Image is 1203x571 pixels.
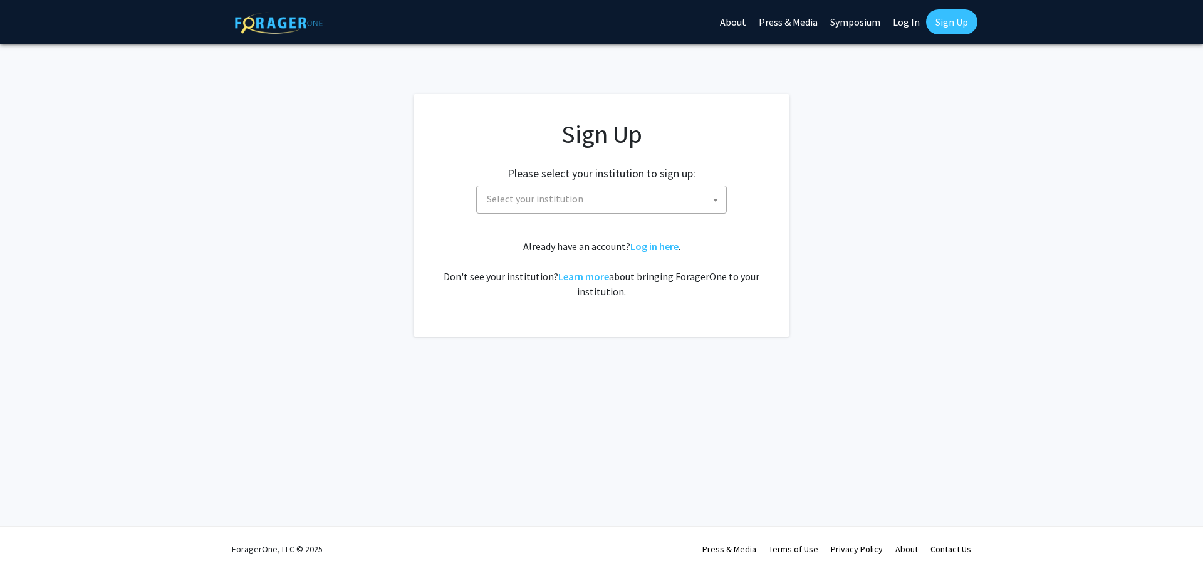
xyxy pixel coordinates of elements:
[439,119,764,149] h1: Sign Up
[930,543,971,555] a: Contact Us
[476,186,727,214] span: Select your institution
[895,543,918,555] a: About
[831,543,883,555] a: Privacy Policy
[439,239,764,299] div: Already have an account? . Don't see your institution? about bringing ForagerOne to your institut...
[235,12,323,34] img: ForagerOne Logo
[232,527,323,571] div: ForagerOne, LLC © 2025
[482,186,726,212] span: Select your institution
[702,543,756,555] a: Press & Media
[487,192,583,205] span: Select your institution
[926,9,977,34] a: Sign Up
[769,543,818,555] a: Terms of Use
[630,240,679,253] a: Log in here
[508,167,695,181] h2: Please select your institution to sign up:
[558,270,609,283] a: Learn more about bringing ForagerOne to your institution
